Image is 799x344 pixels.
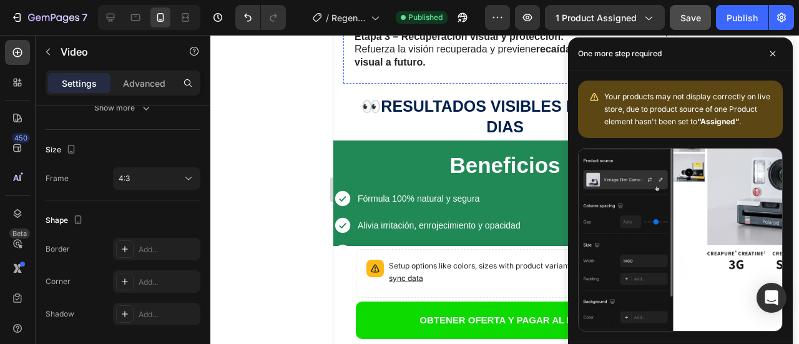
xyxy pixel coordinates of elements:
p: One more step required [578,47,662,60]
p: Settings [62,77,97,90]
span: 4:3 [119,174,130,183]
button: 4:3 [113,167,200,190]
strong: Beneficios [117,118,227,142]
div: Border [46,243,70,255]
div: Size [46,142,79,159]
div: 450 [12,133,30,143]
div: Add... [139,309,197,320]
div: Open Intercom Messenger [757,283,787,313]
span: / [326,11,329,24]
span: Fórmula 100% natural y segura [24,159,146,169]
div: Add... [139,244,197,255]
div: Add... [139,277,197,288]
div: Beta [9,229,30,238]
span: Regenerador Celular Ocular [331,11,366,24]
span: Alivia irritación, enrojecimiento y opacidad [24,185,187,195]
p: Advanced [123,77,165,90]
span: Published [408,12,443,23]
strong: recaídas o deterioro visual a futuro. [21,9,298,32]
span: 1 product assigned [556,11,637,24]
p: Video [61,44,167,59]
button: Show more [46,97,200,119]
button: Save [670,5,711,30]
div: Publish [727,11,758,24]
b: “Assigned” [697,117,739,126]
div: Undo/Redo [235,5,286,30]
div: Frame [46,173,69,184]
span: Save [680,12,701,23]
div: Show more [94,102,152,114]
button: 7 [5,5,93,30]
button: 1 product assigned [545,5,665,30]
p: 7 [82,10,87,25]
iframe: Design area [333,35,677,344]
div: Shadow [46,308,74,320]
div: Corner [46,276,71,287]
div: Shape [46,212,86,229]
h2: 👀RESULTADOS VISIBLES EN POCOS DIAS [10,60,333,103]
span: Your products may not display correctly on live store, due to product source of one Product eleme... [604,92,770,126]
button: Publish [716,5,768,30]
